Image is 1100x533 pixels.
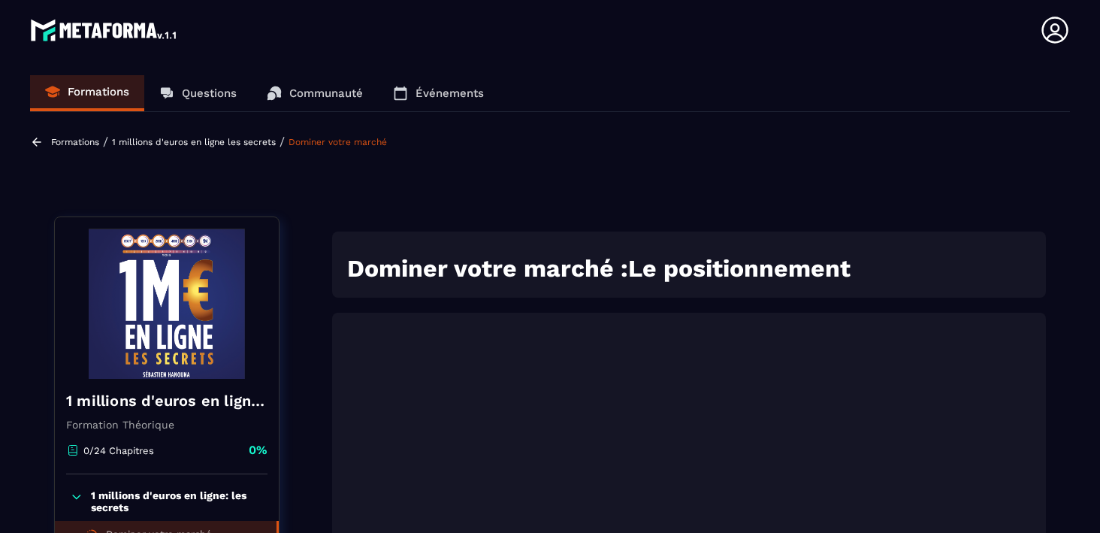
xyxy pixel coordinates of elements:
p: Formations [68,85,129,98]
img: logo [30,15,179,45]
strong: Le positionnement [628,254,851,283]
p: 0% [249,442,267,459]
a: 1 millions d'euros en ligne les secrets [112,137,276,147]
a: Questions [144,75,252,111]
img: banner [66,229,267,379]
p: 1 millions d'euros en ligne: les secrets [91,489,264,513]
p: Questions [182,86,237,100]
h4: 1 millions d'euros en ligne les secrets [66,390,267,411]
a: Dominer votre marché [289,137,387,147]
strong: Dominer votre marché : [347,254,628,283]
a: Événements [378,75,499,111]
p: Formation Théorique [66,419,267,431]
a: Formations [30,75,144,111]
p: Événements [416,86,484,100]
a: Communauté [252,75,378,111]
span: / [280,135,285,149]
span: / [103,135,108,149]
p: 0/24 Chapitres [83,445,154,456]
a: Formations [51,137,99,147]
p: Communauté [289,86,363,100]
